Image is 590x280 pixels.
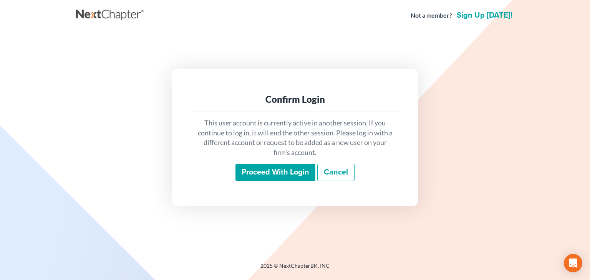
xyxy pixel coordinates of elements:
p: This user account is currently active in another session. If you continue to log in, it will end ... [197,118,393,158]
input: Proceed with login [235,164,315,181]
a: Cancel [317,164,355,181]
div: Confirm Login [197,93,393,105]
div: 2025 © NextChapterBK, INC [76,262,514,276]
strong: Not a member? [411,11,452,20]
a: Sign up [DATE]! [455,12,514,19]
div: Open Intercom Messenger [564,254,582,272]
